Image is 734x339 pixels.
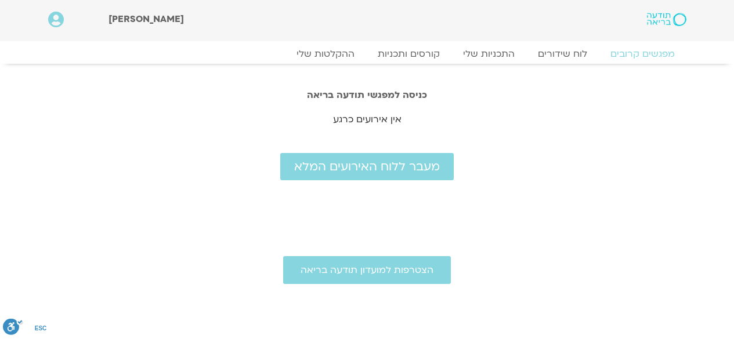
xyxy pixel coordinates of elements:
span: [PERSON_NAME] [109,13,184,25]
a: קורסים ותכניות [366,48,451,60]
span: הצטרפות למועדון תודעה בריאה [301,265,433,275]
a: לוח שידורים [526,48,599,60]
span: מעבר ללוח האירועים המלא [294,160,440,173]
a: מעבר ללוח האירועים המלא [280,153,454,180]
nav: Menu [48,48,686,60]
a: מפגשים קרובים [599,48,686,60]
a: ההקלטות שלי [285,48,366,60]
h2: כניסה למפגשי תודעה בריאה [37,90,698,100]
a: התכניות שלי [451,48,526,60]
p: אין אירועים כרגע [37,112,698,127]
a: הצטרפות למועדון תודעה בריאה [283,256,451,284]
